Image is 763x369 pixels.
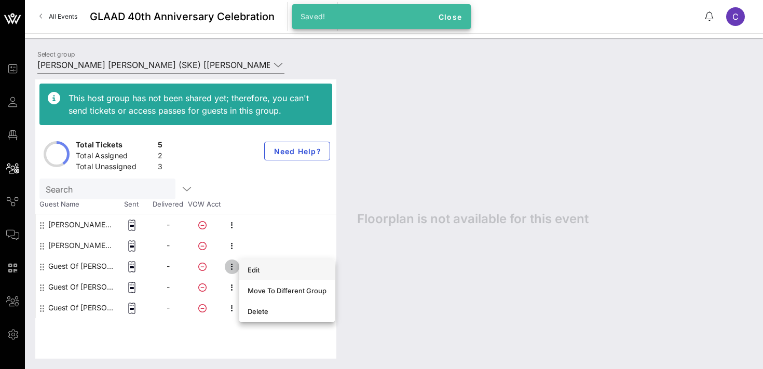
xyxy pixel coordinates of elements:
[35,199,113,210] span: Guest Name
[732,11,739,22] span: C
[37,50,75,58] label: Select group
[158,140,162,153] div: 5
[48,235,114,256] div: Evan Ross Katz
[167,241,170,250] span: -
[48,277,114,297] div: Guest Of Sarah Kate Ellis
[264,142,330,160] button: Need Help?
[113,199,149,210] span: Sent
[167,282,170,291] span: -
[76,151,154,163] div: Total Assigned
[726,7,745,26] div: C
[186,199,222,210] span: VOW Acct
[69,92,324,117] div: This host group has not been shared yet; therefore, you can't send tickets or access passes for g...
[357,211,589,227] span: Floorplan is not available for this event
[48,256,114,277] div: Guest Of Sarah Kate Ellis
[90,9,275,24] span: GLAAD 40th Anniversary Celebration
[149,199,186,210] span: Delivered
[433,7,467,26] button: Close
[33,8,84,25] a: All Events
[248,307,326,316] div: Delete
[158,161,162,174] div: 3
[49,12,77,20] span: All Events
[167,220,170,229] span: -
[167,262,170,270] span: -
[158,151,162,163] div: 2
[438,12,462,21] span: Close
[301,12,325,21] span: Saved!
[273,147,321,156] span: Need Help?
[167,303,170,312] span: -
[76,161,154,174] div: Total Unassigned
[48,214,114,235] div: Sarah Kate Ellis
[248,286,326,295] div: Move To Different Group
[48,297,114,318] div: Guest Of Sarah Kate Ellis
[76,140,154,153] div: Total Tickets
[248,266,326,274] div: Edit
